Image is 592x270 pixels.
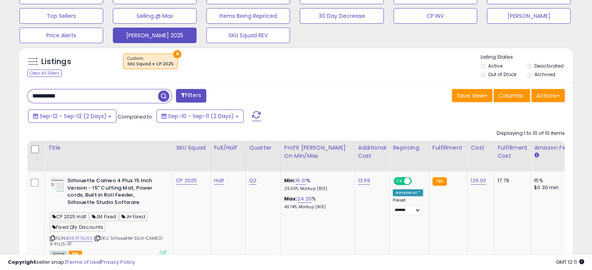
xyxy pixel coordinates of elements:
[27,70,62,77] div: Clear All Filters
[50,177,65,192] img: 41cCW02XTcL._SL40_.jpg
[471,177,486,185] a: 126.00
[214,144,242,152] div: Full/Half
[497,177,525,184] div: 17.79
[206,28,290,43] button: SKU Squad REV
[176,89,206,103] button: Filters
[101,258,135,266] a: Privacy Policy
[90,212,118,221] span: JM Fixed
[284,177,349,192] div: %
[119,212,147,221] span: JH Fixed
[67,177,162,208] b: Silhouette Cameo 4 Plus 15 Inch Version - 15" Cutting Mat, Power cords, Built in Roll Feeder, Sil...
[19,28,103,43] button: Price Alerts
[168,112,234,120] span: Sep-10 - Sep-11 (2 Days)
[173,50,181,58] button: ×
[531,89,565,102] button: Actions
[284,177,296,184] b: Min:
[534,63,563,69] label: Deactivated
[176,144,207,152] div: SKU Squad
[432,177,447,186] small: FBA
[471,144,491,152] div: Cost
[67,258,100,266] a: Terms of Use
[393,8,477,24] button: CP INV
[206,8,290,24] button: Items Being Repriced
[249,177,256,185] a: Q2
[50,212,89,221] span: CP 2025 Half
[41,56,71,67] h5: Listings
[487,8,571,24] button: [PERSON_NAME]
[173,141,211,171] th: CSV column name: cust_attr_8_SKU Squad
[284,144,351,160] div: Profit [PERSON_NAME] on Min/Max
[394,178,404,185] span: ON
[211,141,246,171] th: CSV column name: cust_attr_9_Full/Half
[214,177,224,185] a: Half
[156,110,244,123] button: Sep-10 - Sep-11 (2 Days)
[8,259,135,266] div: seller snap | |
[488,63,502,69] label: Active
[284,195,298,202] b: Max:
[284,195,349,210] div: %
[50,223,105,232] span: Fixed Qty Discounts
[284,186,349,192] p: 29.00% Markup (ROI)
[48,144,169,152] div: Title
[481,54,573,61] p: Listing States:
[66,235,93,242] a: B083F7KJ9S
[8,258,36,266] strong: Copyright
[393,198,423,215] div: Preset:
[411,178,423,185] span: OFF
[127,61,174,67] div: SKU Squad = CP 2025
[246,141,281,171] th: CSV column name: cust_attr_10_Quarter
[300,8,383,24] button: 30 Day Decrease
[28,110,116,123] button: Sep-12 - Sep-12 (2 Days)
[40,112,107,120] span: Sep-12 - Sep-12 (2 Days)
[113,8,197,24] button: Selling @ Max
[534,71,555,78] label: Archived
[534,152,539,159] small: Amazon Fees.
[393,189,423,196] div: Amazon AI *
[497,130,565,137] div: Displaying 1 to 10 of 10 items
[488,71,516,78] label: Out of Stock
[118,113,153,120] span: Compared to:
[393,144,426,152] div: Repricing
[19,8,103,24] button: Top Sellers
[499,92,523,99] span: Columns
[297,195,312,203] a: 24.20
[432,144,464,152] div: Fulfillment
[176,177,197,185] a: CP 2025
[494,89,530,102] button: Columns
[113,28,197,43] button: [PERSON_NAME] 2025
[295,177,306,185] a: 16.01
[358,144,386,160] div: Additional Cost
[497,144,527,160] div: Fulfillment Cost
[452,89,492,102] button: Save View
[249,144,278,152] div: Quarter
[50,235,164,247] span: | SKU: Silhouette-SILH-CAMEO-4-PLUS-4T
[127,56,174,67] span: Custom:
[281,141,355,171] th: The percentage added to the cost of goods (COGS) that forms the calculator for Min & Max prices.
[358,177,371,185] a: 13.69
[284,204,349,210] p: 49.74% Markup (ROI)
[556,258,584,266] span: 2025-09-13 12:11 GMT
